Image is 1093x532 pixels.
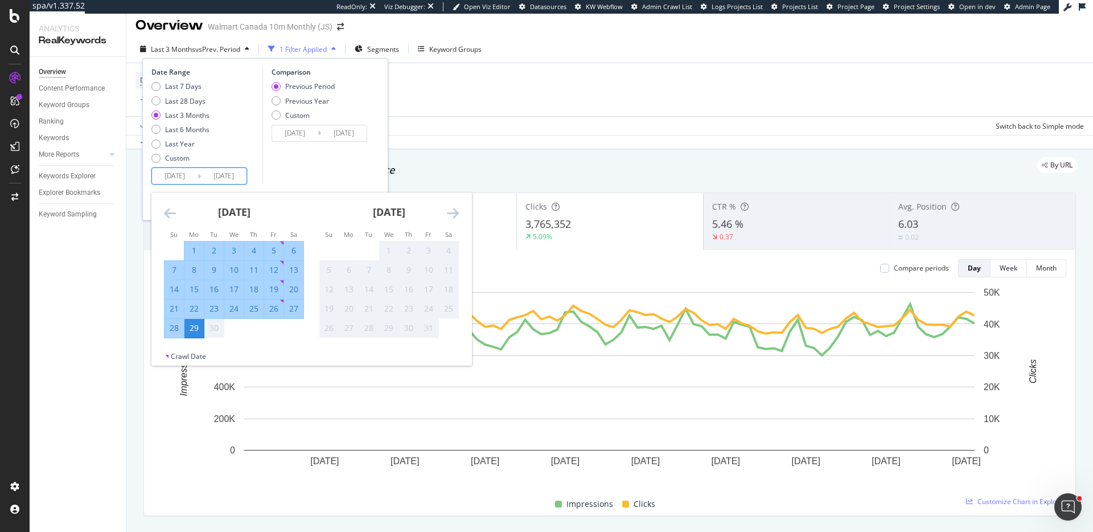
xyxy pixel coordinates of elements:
[264,284,283,295] div: 19
[39,170,118,182] a: Keywords Explorer
[905,232,919,242] div: 0.02
[379,303,398,314] div: 22
[379,241,399,260] td: Not available. Wednesday, October 1, 2025
[966,497,1066,506] a: Customize Chart in Explorer
[165,303,184,314] div: 21
[184,284,204,295] div: 15
[373,205,405,219] strong: [DATE]
[439,260,459,280] td: Not available. Saturday, October 11, 2025
[204,284,224,295] div: 16
[184,318,204,338] td: Selected as end date. Monday, September 29, 2025
[984,351,1000,361] text: 30K
[419,264,438,276] div: 10
[872,456,900,466] text: [DATE]
[214,382,236,392] text: 400K
[959,2,996,11] span: Open in dev
[898,217,918,231] span: 6.03
[135,117,169,135] button: Apply
[419,260,439,280] td: Not available. Friday, October 10, 2025
[39,149,106,161] a: More Reports
[165,153,190,163] div: Custom
[336,2,367,11] div: ReadOnly:
[367,44,399,54] span: Segments
[184,303,204,314] div: 22
[39,132,69,144] div: Keywords
[135,40,254,58] button: Last 3 MonthsvsPrev. Period
[984,445,989,455] text: 0
[39,208,97,220] div: Keyword Sampling
[339,303,359,314] div: 20
[701,2,763,11] a: Logs Projects List
[898,236,903,239] img: Equal
[712,2,763,11] span: Logs Projects List
[984,414,1000,424] text: 10K
[204,322,224,334] div: 30
[419,303,438,314] div: 24
[399,303,418,314] div: 23
[224,260,244,280] td: Selected. Wednesday, September 10, 2025
[204,260,224,280] td: Selected. Tuesday, September 9, 2025
[164,206,176,220] div: Move backward to switch to the previous month.
[439,245,458,256] div: 4
[837,2,874,11] span: Project Page
[827,2,874,11] a: Project Page
[244,284,264,295] div: 18
[439,284,458,295] div: 18
[894,2,940,11] span: Project Settings
[244,241,264,260] td: Selected. Thursday, September 4, 2025
[350,40,404,58] button: Segments
[379,280,399,299] td: Not available. Wednesday, October 15, 2025
[39,116,118,128] a: Ranking
[586,2,623,11] span: KW Webflow
[712,201,736,212] span: CTR %
[195,44,240,54] span: vs Prev. Period
[791,456,820,466] text: [DATE]
[204,245,224,256] div: 2
[968,263,981,273] div: Day
[984,382,1000,392] text: 20K
[201,168,246,184] input: End Date
[439,241,459,260] td: Not available. Saturday, October 4, 2025
[272,81,335,91] div: Previous Period
[319,284,339,295] div: 12
[39,116,64,128] div: Ranking
[384,2,425,11] div: Viz Debugger:
[214,414,236,424] text: 200K
[525,201,547,212] span: Clicks
[359,280,379,299] td: Not available. Tuesday, October 14, 2025
[165,81,202,91] div: Last 7 Days
[229,230,239,239] small: We
[264,260,284,280] td: Selected. Friday, September 12, 2025
[339,260,359,280] td: Not available. Monday, October 6, 2025
[165,318,184,338] td: Selected. Sunday, September 28, 2025
[948,2,996,11] a: Open in dev
[419,299,439,318] td: Not available. Friday, October 24, 2025
[782,2,818,11] span: Projects List
[365,230,372,239] small: Tu
[224,284,244,295] div: 17
[285,81,335,91] div: Previous Period
[39,83,105,95] div: Content Performance
[525,217,571,231] span: 3,765,352
[170,230,178,239] small: Su
[230,445,235,455] text: 0
[399,280,419,299] td: Not available. Thursday, October 16, 2025
[1054,493,1082,521] iframe: Intercom live chat
[399,322,418,334] div: 30
[425,230,432,239] small: Fr
[165,322,184,334] div: 28
[1028,359,1038,384] text: Clicks
[39,208,118,220] a: Keyword Sampling
[39,66,66,78] div: Overview
[319,303,339,314] div: 19
[379,260,399,280] td: Not available. Wednesday, October 8, 2025
[272,96,335,106] div: Previous Year
[991,259,1027,277] button: Week
[165,125,209,134] div: Last 6 Months
[399,318,419,338] td: Not available. Thursday, October 30, 2025
[445,230,452,239] small: Sa
[135,93,181,107] button: Add Filter
[399,264,418,276] div: 9
[171,351,206,361] div: Crawl Date
[321,125,367,141] input: End Date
